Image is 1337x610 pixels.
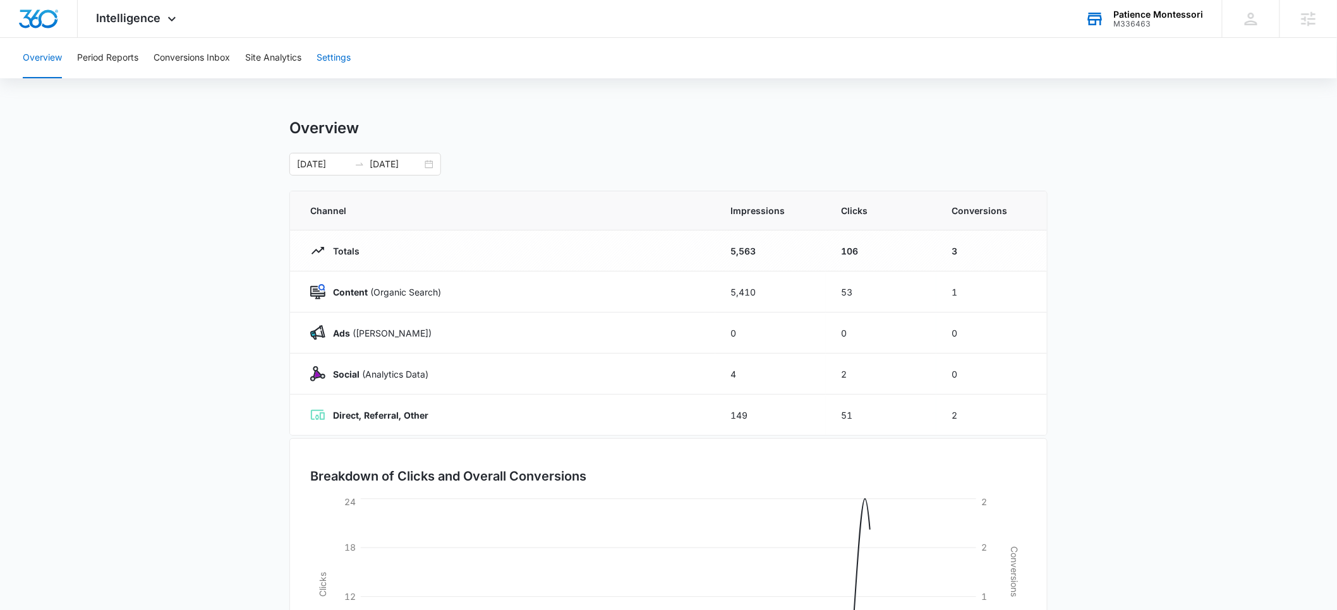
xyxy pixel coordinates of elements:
[715,395,826,436] td: 149
[310,366,325,381] img: Social
[354,159,365,169] span: to
[715,272,826,313] td: 5,410
[981,496,987,507] tspan: 2
[981,591,987,602] tspan: 1
[841,204,921,217] span: Clicks
[310,204,700,217] span: Channel
[333,328,350,338] strong: Ads
[936,272,1047,313] td: 1
[826,354,936,395] td: 2
[23,38,62,78] button: Overview
[310,467,586,486] h3: Breakdown of Clicks and Overall Conversions
[370,157,422,171] input: End date
[730,204,811,217] span: Impressions
[317,38,351,78] button: Settings
[936,395,1047,436] td: 2
[344,591,356,602] tspan: 12
[715,313,826,354] td: 0
[310,325,325,340] img: Ads
[826,272,936,313] td: 53
[936,313,1047,354] td: 0
[981,542,987,553] tspan: 2
[826,313,936,354] td: 0
[715,354,826,395] td: 4
[317,572,328,597] tspan: Clicks
[297,157,349,171] input: Start date
[325,285,441,299] p: (Organic Search)
[715,230,826,272] td: 5,563
[1114,9,1204,20] div: account name
[354,159,365,169] span: swap-right
[936,354,1047,395] td: 0
[325,368,428,381] p: (Analytics Data)
[936,230,1047,272] td: 3
[333,287,368,297] strong: Content
[289,119,359,138] h1: Overview
[344,496,356,507] tspan: 24
[333,369,360,380] strong: Social
[333,410,428,421] strong: Direct, Referral, Other
[826,395,936,436] td: 51
[97,11,161,25] span: Intelligence
[77,38,138,78] button: Period Reports
[325,244,360,258] p: Totals
[952,204,1027,217] span: Conversions
[154,38,230,78] button: Conversions Inbox
[344,542,356,553] tspan: 18
[1114,20,1204,28] div: account id
[245,38,301,78] button: Site Analytics
[325,326,432,340] p: ([PERSON_NAME])
[1009,546,1020,597] tspan: Conversions
[310,284,325,299] img: Content
[826,230,936,272] td: 106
